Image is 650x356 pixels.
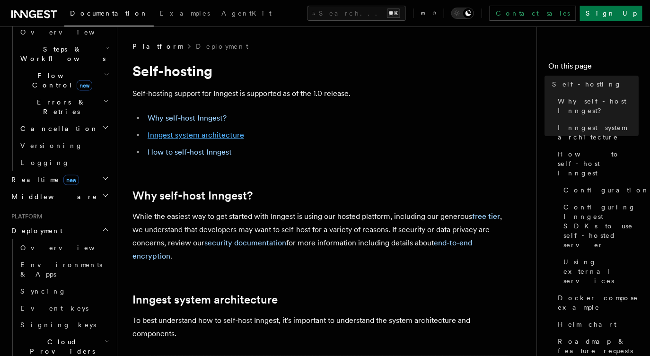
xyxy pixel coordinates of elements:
[20,304,88,312] span: Event keys
[563,257,639,286] span: Using external services
[148,130,244,139] a: Inngest system architecture
[20,159,70,166] span: Logging
[20,28,118,36] span: Overview
[17,67,111,94] button: Flow Controlnew
[17,256,111,283] a: Environments & Apps
[554,289,639,316] a: Docker compose example
[8,213,43,220] span: Platform
[20,287,66,295] span: Syncing
[554,146,639,182] a: How to self-host Inngest
[8,192,97,201] span: Middleware
[20,142,83,149] span: Versioning
[17,71,104,90] span: Flow Control
[132,189,253,202] a: Why self-host Inngest?
[548,76,639,93] a: Self-hosting
[132,314,511,340] p: To best understand how to self-host Inngest, it's important to understand the system architecture...
[17,317,111,334] a: Signing keys
[554,316,639,333] a: Helm chart
[307,6,406,21] button: Search...⌘K
[8,175,79,184] span: Realtime
[558,337,639,356] span: Roadmap & feature requests
[148,113,227,122] a: Why self-host Inngest?
[17,283,111,300] a: Syncing
[154,3,216,26] a: Examples
[472,212,500,221] a: free tier
[17,154,111,171] a: Logging
[563,202,639,250] span: Configuring Inngest SDKs to use self-hosted server
[17,124,98,133] span: Cancellation
[548,61,639,76] h4: On this page
[558,123,639,142] span: Inngest system architecture
[580,6,642,21] a: Sign Up
[216,3,277,26] a: AgentKit
[17,97,103,116] span: Errors & Retries
[560,253,639,289] a: Using external services
[20,321,96,329] span: Signing keys
[554,119,639,146] a: Inngest system architecture
[8,171,111,188] button: Realtimenew
[8,24,111,171] div: Inngest Functions
[17,239,111,256] a: Overview
[132,62,511,79] h1: Self-hosting
[17,41,111,67] button: Steps & Workflows
[560,199,639,253] a: Configuring Inngest SDKs to use self-hosted server
[8,222,111,239] button: Deployment
[204,238,286,247] a: security documentation
[560,182,639,199] a: Configuration
[221,9,272,17] span: AgentKit
[20,261,102,278] span: Environments & Apps
[387,9,400,18] kbd: ⌘K
[148,148,232,156] a: How to self-host Inngest
[132,42,183,51] span: Platform
[558,96,639,115] span: Why self-host Inngest?
[558,149,639,178] span: How to self-host Inngest
[558,293,639,312] span: Docker compose example
[70,9,148,17] span: Documentation
[63,175,79,185] span: new
[159,9,210,17] span: Examples
[17,44,105,63] span: Steps & Workflows
[20,244,118,252] span: Overview
[77,80,92,91] span: new
[8,226,62,235] span: Deployment
[17,94,111,120] button: Errors & Retries
[132,293,278,306] a: Inngest system architecture
[17,137,111,154] a: Versioning
[17,24,111,41] a: Overview
[451,8,474,19] button: Toggle dark mode
[8,188,111,205] button: Middleware
[196,42,248,51] a: Deployment
[132,210,511,263] p: While the easiest way to get started with Inngest is using our hosted platform, including our gen...
[554,93,639,119] a: Why self-host Inngest?
[17,120,111,137] button: Cancellation
[64,3,154,26] a: Documentation
[132,87,511,100] p: Self-hosting support for Inngest is supported as of the 1.0 release.
[17,300,111,317] a: Event keys
[552,79,622,89] span: Self-hosting
[563,185,650,195] span: Configuration
[558,320,616,329] span: Helm chart
[490,6,576,21] a: Contact sales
